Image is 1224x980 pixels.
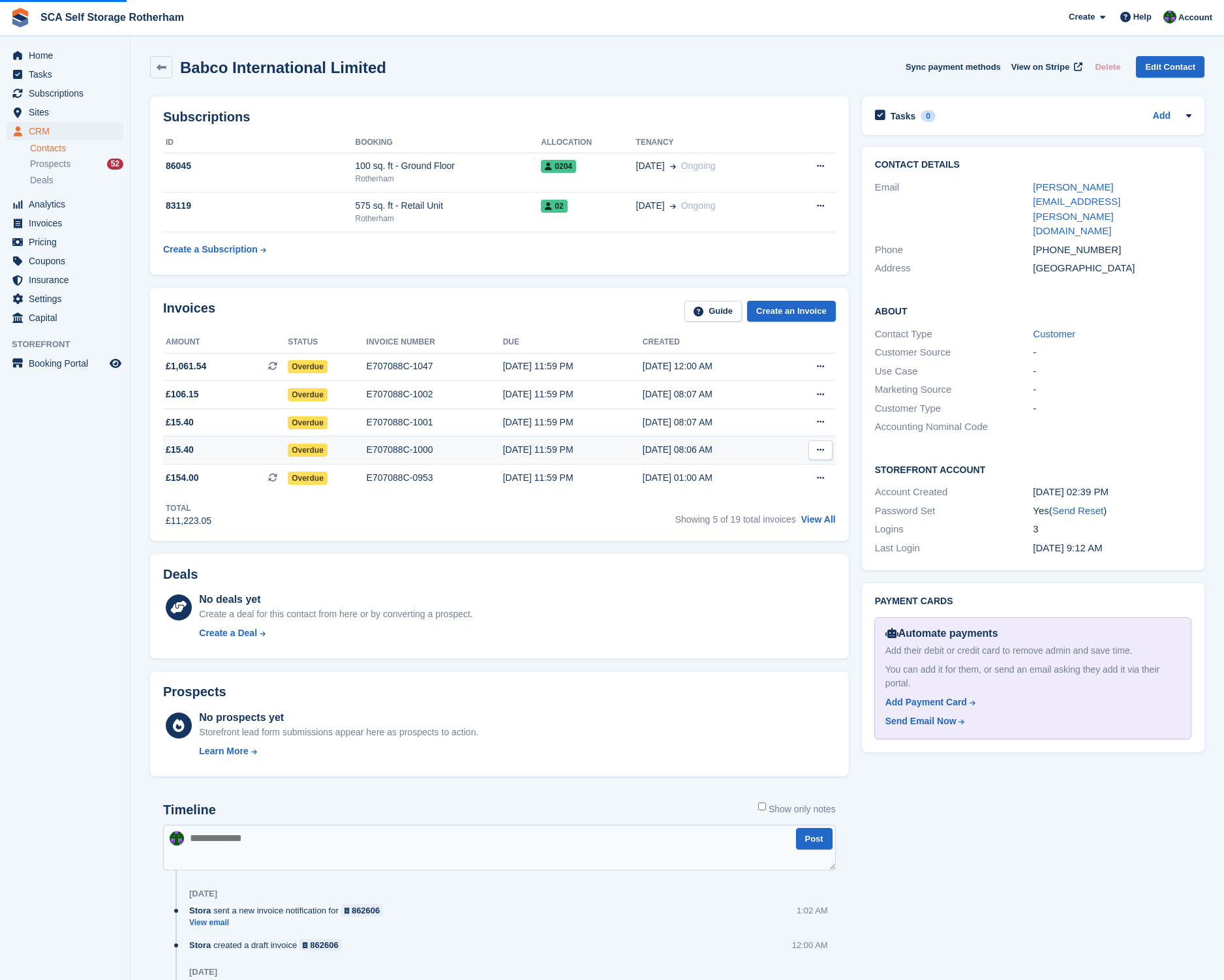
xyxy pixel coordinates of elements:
div: 83119 [163,199,356,213]
th: Created [643,332,782,353]
div: - [1033,382,1191,397]
span: Deals [30,174,54,187]
span: Stora [189,904,211,917]
div: created a draft invoice [189,939,348,951]
div: [DATE] 11:59 PM [503,416,643,429]
div: E707088C-0953 [367,471,503,485]
button: Sync payment methods [906,56,1001,78]
a: Preview store [108,356,123,371]
a: 862606 [299,939,342,951]
div: Phone [875,243,1033,258]
div: sent a new invoice notification for [189,904,390,917]
div: E707088C-1002 [367,388,503,401]
span: Showing 5 of 19 total invoices [675,514,796,525]
span: Prospects [30,158,70,170]
h2: Storefront Account [875,463,1191,476]
a: View on Stripe [1006,56,1085,78]
a: Create an Invoice [747,301,836,322]
div: Account Created [875,485,1033,500]
a: Edit Contact [1136,56,1204,78]
div: No prospects yet [199,710,478,726]
div: Yes [1033,504,1191,519]
div: Contact Type [875,327,1033,342]
a: menu [7,195,123,213]
div: Storefront lead form submissions appear here as prospects to action. [199,726,478,739]
span: Analytics [29,195,107,213]
span: Invoices [29,214,107,232]
a: menu [7,233,123,251]
a: menu [7,309,123,327]
h2: Invoices [163,301,215,322]
span: Booking Portal [29,354,107,373]
h2: About [875,304,1191,317]
span: Ongoing [681,200,716,211]
h2: Deals [163,567,198,582]
h2: Subscriptions [163,110,836,125]
div: Automate payments [885,626,1180,641]
button: Delete [1090,56,1125,78]
div: Create a Deal [199,626,257,640]
div: [DATE] 08:07 AM [643,388,782,401]
h2: Babco International Limited [180,59,386,76]
span: Home [29,46,107,65]
th: Status [288,332,366,353]
a: View All [801,514,836,525]
h2: Prospects [163,684,226,699]
button: Post [796,828,833,850]
a: 862606 [341,904,384,917]
h2: Timeline [163,803,216,818]
span: Storefront [12,338,130,351]
div: E707088C-1001 [367,416,503,429]
th: Tenancy [636,132,785,153]
div: Customer Type [875,401,1033,416]
div: Total [166,502,211,514]
span: 0204 [541,160,576,173]
span: £1,061.54 [166,360,206,373]
h2: Contact Details [875,160,1191,170]
div: [DATE] 11:59 PM [503,471,643,485]
a: menu [7,290,123,308]
span: Create [1069,10,1095,23]
a: menu [7,122,123,140]
span: Subscriptions [29,84,107,102]
div: [DATE] [189,967,217,977]
div: E707088C-1047 [367,360,503,373]
span: [DATE] [636,199,665,213]
div: [DATE] 02:39 PM [1033,485,1191,500]
div: Learn More [199,744,248,758]
span: Overdue [288,388,328,401]
a: menu [7,103,123,121]
div: £11,223.05 [166,514,211,528]
div: 575 sq. ft - Retail Unit [356,199,542,213]
span: Stora [189,939,211,951]
div: [DATE] 11:59 PM [503,443,643,457]
span: Coupons [29,252,107,270]
a: Create a Subscription [163,237,266,262]
div: 52 [107,159,123,170]
div: Send Email Now [885,714,956,728]
div: [DATE] 11:59 PM [503,388,643,401]
div: Create a Subscription [163,243,258,256]
a: menu [7,271,123,289]
span: Overdue [288,416,328,429]
div: Add their debit or credit card to remove admin and save time. [885,644,1180,658]
img: stora-icon-8386f47178a22dfd0bd8f6a31ec36ba5ce8667c1dd55bd0f319d3a0aa187defe.svg [10,8,30,27]
div: 862606 [310,939,338,951]
span: CRM [29,122,107,140]
a: menu [7,214,123,232]
div: Address [875,261,1033,276]
div: Rotherham [356,173,542,185]
div: - [1033,364,1191,379]
th: Allocation [541,132,635,153]
span: £154.00 [166,471,199,485]
a: [PERSON_NAME][EMAIL_ADDRESS][PERSON_NAME][DOMAIN_NAME] [1033,181,1120,237]
span: Sites [29,103,107,121]
a: Deals [30,174,123,187]
a: View email [189,917,390,928]
span: Overdue [288,360,328,373]
div: 1:02 AM [797,904,828,917]
span: Capital [29,309,107,327]
div: [DATE] [189,889,217,899]
div: Add Payment Card [885,696,967,709]
div: Customer Source [875,345,1033,360]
